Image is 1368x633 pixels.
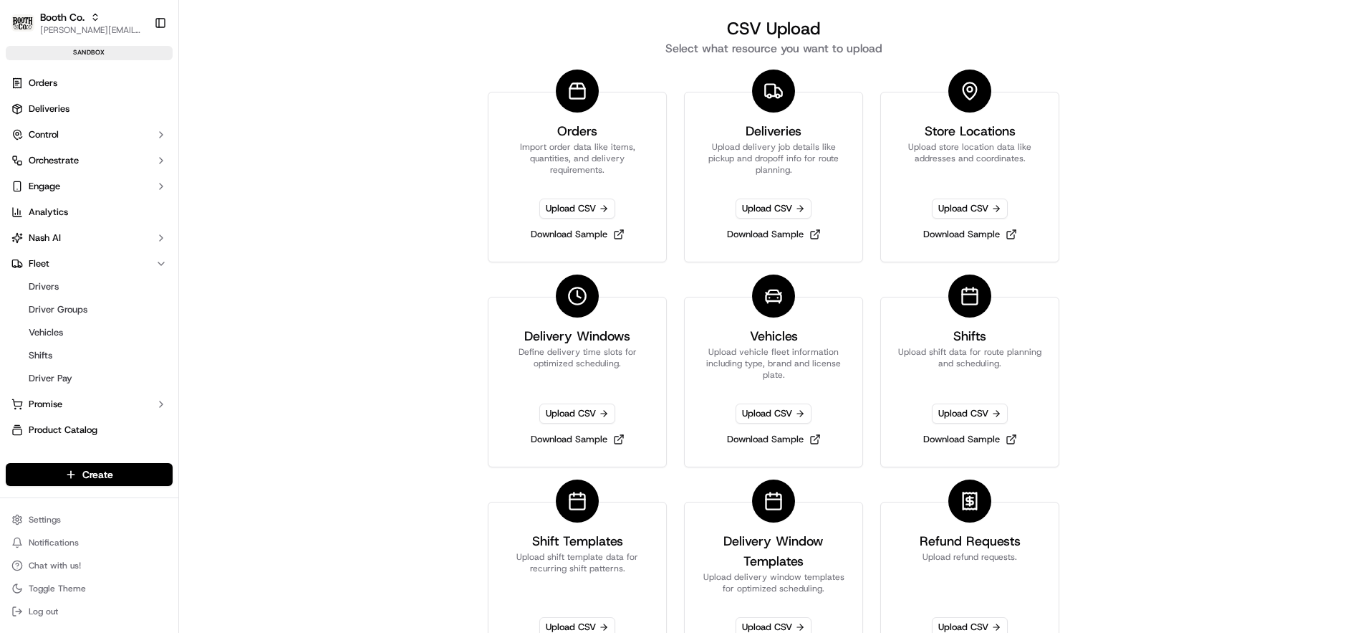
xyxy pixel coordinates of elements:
a: DeliveriesUpload delivery job details like pickup and dropoff info for route planning.Upload CSVD... [684,92,863,262]
p: Define delivery time slots for optimized scheduling. [506,346,649,381]
div: 📗 [14,209,26,221]
p: Upload delivery job details like pickup and dropoff info for route planning. [702,141,845,176]
span: Notifications [29,537,79,548]
h2: Select what resource you want to upload [470,40,1077,57]
span: Shifts [29,349,52,362]
span: Upload CSV [539,404,615,424]
a: Download Sample [525,224,630,244]
h3: Orders [557,121,597,141]
span: Orchestrate [29,154,79,167]
a: Product Catalog [6,419,173,442]
button: Booth Co.Booth Co.[PERSON_NAME][EMAIL_ADDRESS][DOMAIN_NAME] [6,6,148,40]
img: Booth Co. [11,14,34,32]
a: Download Sample [721,224,827,244]
h3: Delivery Windows [524,326,630,346]
span: Fleet [29,257,49,270]
a: VehiclesUpload vehicle fleet information including type, brand and license plate.Upload CSVDownlo... [684,297,863,467]
span: Promise [29,398,62,411]
a: Driver Groups [23,300,155,320]
a: 💻API Documentation [115,202,236,228]
span: Product Catalog [29,424,97,437]
div: We're available if you need us! [49,151,181,163]
button: Promise [6,393,173,416]
button: Create [6,463,173,486]
span: Driver Pay [29,372,72,385]
a: Drivers [23,277,155,297]
a: OrdersImport order data like items, quantities, and delivery requirements.Upload CSVDownload Sample [488,92,667,262]
p: Import order data like items, quantities, and delivery requirements. [506,141,649,176]
div: Start new chat [49,137,235,151]
a: Powered byPylon [101,242,173,254]
h3: Refund Requests [920,531,1021,551]
h1: CSV Upload [470,17,1077,40]
button: Fleet [6,252,173,275]
button: Control [6,123,173,146]
span: Toggle Theme [29,583,86,594]
span: Vehicles [29,326,63,339]
a: Download Sample [917,224,1023,244]
h3: Store Locations [925,121,1016,141]
span: Create [82,467,113,482]
a: Driver Pay [23,368,155,389]
a: Download Sample [917,429,1023,449]
h3: Delivery Window Templates [702,531,845,571]
a: ShiftsUpload shift data for route planning and scheduling.Upload CSVDownload Sample [880,297,1059,467]
img: Nash [14,14,43,43]
span: Drivers [29,280,59,293]
a: 📗Knowledge Base [9,202,115,228]
span: Knowledge Base [29,208,110,222]
span: Settings [29,514,61,525]
h3: Shift Templates [532,531,623,551]
span: API Documentation [135,208,230,222]
span: Chat with us! [29,560,81,571]
button: [PERSON_NAME][EMAIL_ADDRESS][DOMAIN_NAME] [40,24,143,36]
span: Log out [29,606,58,617]
button: Log out [6,601,173,622]
a: Delivery WindowsDefine delivery time slots for optimized scheduling.Upload CSVDownload Sample [488,297,667,467]
a: Store LocationsUpload store location data like addresses and coordinates.Upload CSVDownload Sample [880,92,1059,262]
p: Upload store location data like addresses and coordinates. [898,141,1041,176]
span: Deliveries [29,103,69,115]
button: Toggle Theme [6,579,173,599]
button: Engage [6,175,173,198]
p: Upload vehicle fleet information including type, brand and license plate. [702,346,845,381]
span: Orders [29,77,57,90]
p: Upload shift data for route planning and scheduling. [898,346,1041,381]
div: sandbox [6,46,173,60]
button: Orchestrate [6,149,173,172]
a: Download Sample [525,429,630,449]
button: Start new chat [244,141,261,158]
span: Upload CSV [932,199,1008,219]
span: Driver Groups [29,303,87,316]
h3: Deliveries [746,121,801,141]
a: Analytics [6,201,173,224]
a: Download Sample [721,429,827,449]
p: Upload refund requests. [923,551,1017,594]
a: Deliveries [6,97,173,120]
span: Upload CSV [736,199,811,219]
span: Control [29,128,59,141]
h3: Shifts [953,326,986,346]
button: Nash AI [6,227,173,249]
button: Notifications [6,533,173,553]
a: Shifts [23,346,155,366]
div: 💻 [121,209,133,221]
span: Engage [29,180,60,193]
span: Upload CSV [932,404,1008,424]
span: Analytics [29,206,68,219]
button: Chat with us! [6,556,173,576]
button: Settings [6,510,173,530]
h3: Vehicles [750,326,798,346]
p: Welcome 👋 [14,57,261,80]
span: Nash AI [29,232,61,244]
a: Orders [6,72,173,95]
p: Upload shift template data for recurring shift patterns. [506,551,649,594]
p: Upload delivery window templates for optimized scheduling. [702,571,845,594]
img: 1736555255976-a54dd68f-1ca7-489b-9aae-adbdc363a1c4 [14,137,40,163]
span: Upload CSV [539,199,615,219]
button: Booth Co. [40,10,85,24]
span: Pylon [143,243,173,254]
input: Got a question? Start typing here... [37,92,258,108]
